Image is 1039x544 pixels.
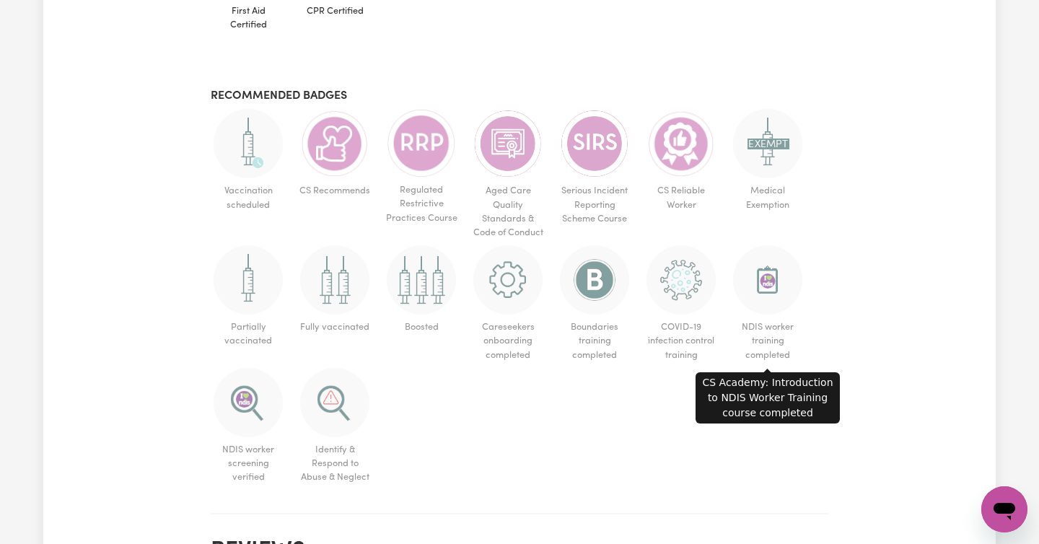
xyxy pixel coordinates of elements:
img: CS Academy: Aged Care Quality Standards & Code of Conduct course completed [473,109,543,178]
span: Serious Incident Reporting Scheme Course [557,178,632,232]
span: Identify & Respond to Abuse & Neglect [297,437,372,491]
img: CS Academy: Serious Incident Reporting Scheme course completed [560,109,629,178]
span: Boundaries training completed [557,315,632,368]
span: Medical Exemption [730,178,805,217]
img: CS Academy: Boundaries in care and support work course completed [560,245,629,315]
span: Fully vaccinated [297,315,372,340]
img: CS Academy: Regulated Restrictive Practices course completed [387,109,456,177]
span: NDIS worker training completed [730,315,805,368]
img: CS Academy: Careseekers Onboarding course completed [473,245,543,315]
img: Care and support worker has received booster dose of COVID-19 vaccination [387,245,456,315]
img: Care worker is recommended by Careseekers [300,109,369,178]
span: Aged Care Quality Standards & Code of Conduct [470,178,545,245]
span: Vaccination scheduled [211,178,286,217]
img: CS Academy: COVID-19 Infection Control Training course completed [646,245,716,315]
img: Worker has a medical exemption and cannot receive COVID-19 vaccine [733,109,802,178]
span: Careseekers onboarding completed [470,315,545,368]
span: Boosted [384,315,459,340]
img: CS Academy: Introduction to NDIS Worker Training course completed [733,245,802,315]
iframe: Button to launch messaging window [981,486,1027,532]
span: NDIS worker screening verified [211,437,286,491]
img: Care and support worker has received 2 doses of COVID-19 vaccine [300,245,369,315]
img: Care worker is most reliable worker [646,109,716,178]
img: CS Academy: Identify & Respond to Abuse & Neglect in Aged & Disability course completed [300,368,369,437]
span: Regulated Restrictive Practices Course [384,177,459,231]
h3: Recommended badges [211,89,828,103]
span: CS Reliable Worker [644,178,719,217]
div: CS Academy: Introduction to NDIS Worker Training course completed [696,372,840,424]
span: Partially vaccinated [211,315,286,354]
img: Care and support worker has booked an appointment and is waiting for the first dose of the COVID-... [214,109,283,178]
img: NDIS Worker Screening Verified [214,368,283,437]
span: CS Recommends [297,178,372,203]
span: COVID-19 infection control training [644,315,719,368]
img: Care and support worker has received 1 dose of the COVID-19 vaccine [214,245,283,315]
